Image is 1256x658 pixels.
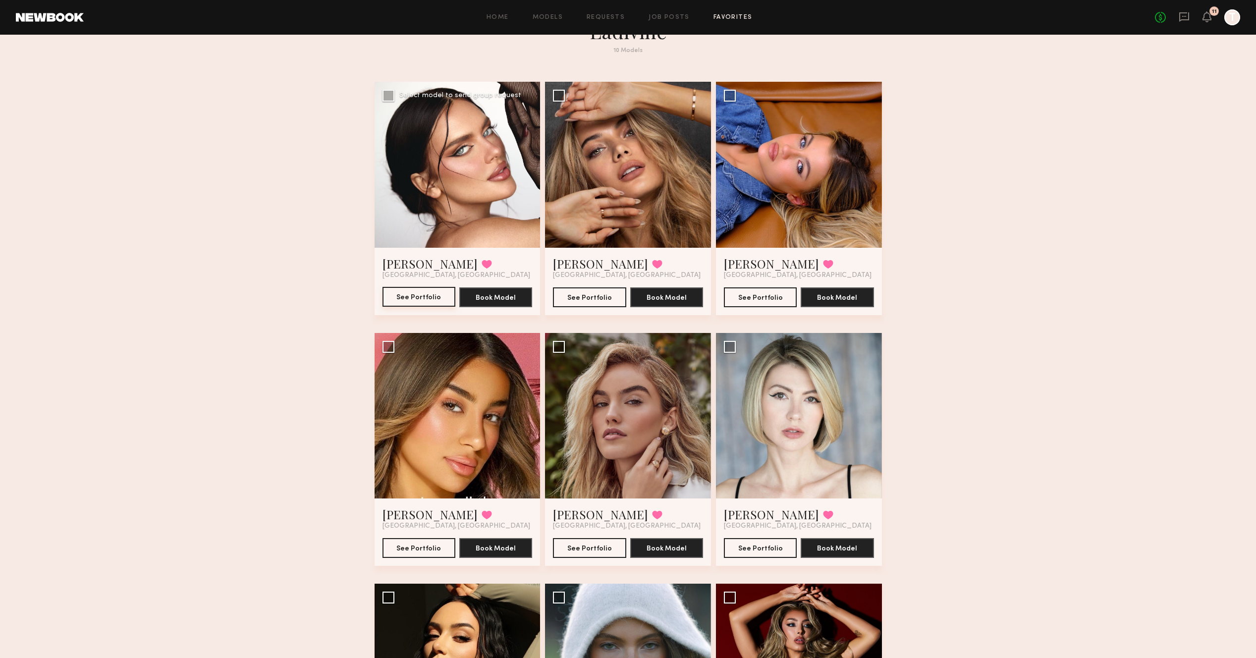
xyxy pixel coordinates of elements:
[382,256,478,272] a: [PERSON_NAME]
[533,14,563,21] a: Models
[382,287,455,307] button: See Portfolio
[713,14,753,21] a: Favorites
[459,544,532,552] a: Book Model
[587,14,625,21] a: Requests
[1212,9,1217,14] div: 11
[459,293,532,301] a: Book Model
[459,538,532,558] button: Book Model
[1224,9,1240,25] a: T
[801,287,874,307] button: Book Model
[553,506,648,522] a: [PERSON_NAME]
[724,522,872,530] span: [GEOGRAPHIC_DATA], [GEOGRAPHIC_DATA]
[459,287,532,307] button: Book Model
[801,293,874,301] a: Book Model
[801,538,874,558] button: Book Model
[382,272,530,279] span: [GEOGRAPHIC_DATA], [GEOGRAPHIC_DATA]
[450,19,807,44] h1: Ladivine
[724,506,819,522] a: [PERSON_NAME]
[450,48,807,54] div: 10 Models
[553,272,701,279] span: [GEOGRAPHIC_DATA], [GEOGRAPHIC_DATA]
[630,538,703,558] button: Book Model
[724,538,797,558] button: See Portfolio
[649,14,690,21] a: Job Posts
[399,92,521,99] div: Select model to send group request
[801,544,874,552] a: Book Model
[630,293,703,301] a: Book Model
[553,256,648,272] a: [PERSON_NAME]
[553,287,626,307] button: See Portfolio
[630,544,703,552] a: Book Model
[630,287,703,307] button: Book Model
[724,256,819,272] a: [PERSON_NAME]
[487,14,509,21] a: Home
[382,506,478,522] a: [PERSON_NAME]
[553,522,701,530] span: [GEOGRAPHIC_DATA], [GEOGRAPHIC_DATA]
[553,538,626,558] button: See Portfolio
[724,272,872,279] span: [GEOGRAPHIC_DATA], [GEOGRAPHIC_DATA]
[382,522,530,530] span: [GEOGRAPHIC_DATA], [GEOGRAPHIC_DATA]
[382,538,455,558] button: See Portfolio
[724,287,797,307] button: See Portfolio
